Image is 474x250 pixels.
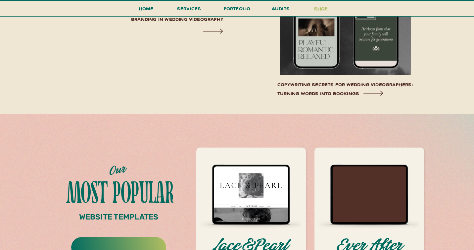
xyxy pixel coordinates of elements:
video: Your browser does not support the video tag. [332,166,407,222]
a: The Importance of Consistent Branding in Wedding Videography [121,8,223,47]
span: services [177,5,201,12]
a: portfolio [221,4,253,17]
a: shop [305,4,337,16]
p: Our [101,162,135,187]
h1: most popular [60,179,181,204]
h1: website templates [66,211,171,222]
a: services [175,4,203,17]
a: audits [271,4,291,16]
a: Copywriting Secrets for Wedding Videographers: Turning Words into Bookings [277,80,421,98]
a: Home [136,4,156,17]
